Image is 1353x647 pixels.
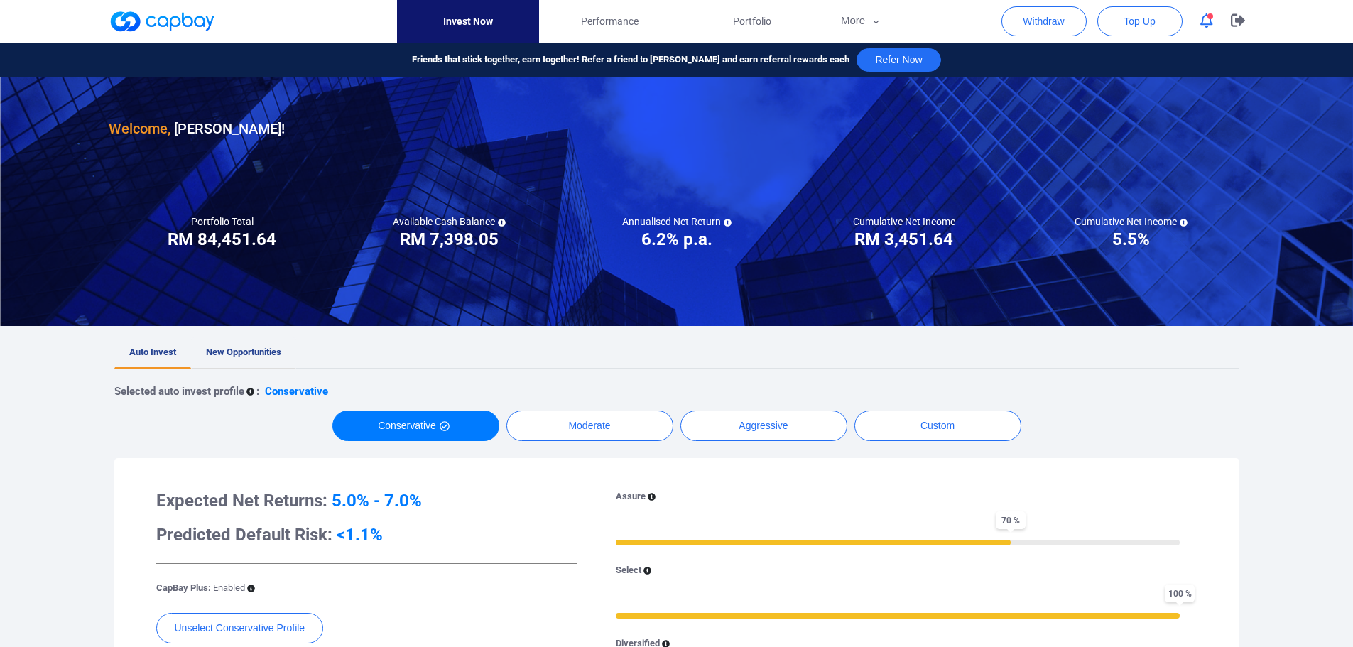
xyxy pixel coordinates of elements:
[265,383,328,400] p: Conservative
[337,525,383,545] span: <1.1%
[156,613,324,643] button: Unselect Conservative Profile
[854,228,953,251] h3: RM 3,451.64
[156,523,577,546] h3: Predicted Default Risk:
[191,215,254,228] h5: Portfolio Total
[616,489,646,504] p: Assure
[1165,585,1195,602] span: 100 %
[680,411,847,441] button: Aggressive
[733,13,771,29] span: Portfolio
[616,563,641,578] p: Select
[109,120,170,137] span: Welcome,
[206,347,281,357] span: New Opportunities
[256,383,259,400] p: :
[857,48,940,72] button: Refer Now
[996,511,1026,529] span: 70 %
[1124,14,1155,28] span: Top Up
[129,347,176,357] span: Auto Invest
[332,491,422,511] span: 5.0% - 7.0%
[641,228,712,251] h3: 6.2% p.a.
[213,582,245,593] span: Enabled
[1097,6,1183,36] button: Top Up
[156,581,245,596] p: CapBay Plus:
[1001,6,1087,36] button: Withdraw
[168,228,276,251] h3: RM 84,451.64
[400,228,499,251] h3: RM 7,398.05
[854,411,1021,441] button: Custom
[853,215,955,228] h5: Cumulative Net Income
[1075,215,1188,228] h5: Cumulative Net Income
[581,13,639,29] span: Performance
[109,117,285,140] h3: [PERSON_NAME] !
[412,53,849,67] span: Friends that stick together, earn together! Refer a friend to [PERSON_NAME] and earn referral rew...
[506,411,673,441] button: Moderate
[332,411,499,441] button: Conservative
[114,383,244,400] p: Selected auto invest profile
[1112,228,1150,251] h3: 5.5%
[393,215,506,228] h5: Available Cash Balance
[156,489,577,512] h3: Expected Net Returns:
[622,215,732,228] h5: Annualised Net Return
